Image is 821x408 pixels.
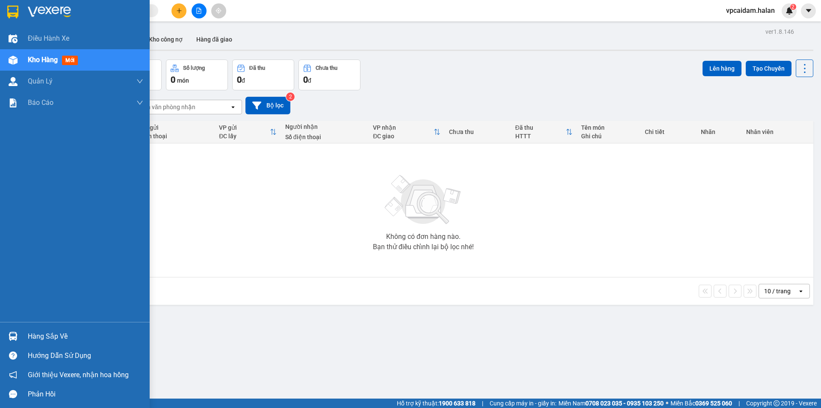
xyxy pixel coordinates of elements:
span: question-circle [9,351,17,360]
span: Quản Lý [28,76,53,86]
span: đ [308,77,311,84]
div: Người nhận [285,123,364,130]
span: Giới thiệu Vexere, nhận hoa hồng [28,369,129,380]
span: Báo cáo [28,97,53,108]
span: caret-down [805,7,812,15]
button: Số lượng0món [166,60,228,90]
div: Bạn thử điều chỉnh lại bộ lọc nhé! [373,244,474,250]
img: warehouse-icon [9,332,18,341]
div: VP gửi [219,124,269,131]
div: ver 1.8.146 [765,27,794,36]
button: Đã thu0đ [232,60,294,90]
span: mới [62,56,78,65]
div: Không có đơn hàng nào. [386,233,461,240]
div: Phản hồi [28,388,143,401]
span: 0 [303,74,308,85]
strong: 0708 023 035 - 0935 103 250 [585,400,664,407]
span: file-add [196,8,202,14]
svg: open [797,288,804,295]
div: Nhân viên [746,128,809,135]
div: Chưa thu [316,65,337,71]
button: Hàng đã giao [189,29,239,50]
span: Miền Bắc [670,399,732,408]
sup: 2 [790,4,796,10]
span: Cung cấp máy in - giấy in: [490,399,556,408]
button: Bộ lọc [245,97,290,114]
div: HTTT [515,133,566,140]
span: aim [216,8,221,14]
div: ĐC giao [373,133,434,140]
span: Kho hàng [28,56,58,64]
span: Miền Nam [558,399,664,408]
img: solution-icon [9,98,18,107]
img: warehouse-icon [9,34,18,43]
div: Số điện thoại [131,133,210,140]
div: VP nhận [373,124,434,131]
span: | [482,399,483,408]
div: Nhãn [701,128,738,135]
div: Người gửi [131,124,210,131]
div: ĐC lấy [219,133,269,140]
span: message [9,390,17,398]
div: Hàng sắp về [28,330,143,343]
div: Ghi chú [581,133,636,140]
span: copyright [774,400,780,406]
sup: 2 [286,92,295,101]
div: Đã thu [249,65,265,71]
div: Hướng dẫn sử dụng [28,349,143,362]
span: vpcaidam.halan [719,5,782,16]
th: Toggle SortBy [511,121,577,143]
span: 0 [237,74,242,85]
span: 2 [791,4,794,10]
th: Toggle SortBy [215,121,281,143]
div: Số điện thoại [285,134,364,140]
button: caret-down [801,3,816,18]
strong: 0369 525 060 [695,400,732,407]
img: warehouse-icon [9,56,18,65]
div: 10 / trang [764,287,791,295]
button: Tạo Chuyến [746,61,791,76]
button: Kho công nợ [142,29,189,50]
button: plus [171,3,186,18]
span: plus [176,8,182,14]
span: down [136,78,143,85]
div: Tên món [581,124,636,131]
div: Chi tiết [645,128,692,135]
div: Đã thu [515,124,566,131]
svg: open [230,104,236,110]
th: Toggle SortBy [369,121,445,143]
img: icon-new-feature [786,7,793,15]
img: logo-vxr [7,6,18,18]
span: ⚪️ [666,402,668,405]
span: món [177,77,189,84]
span: notification [9,371,17,379]
span: Điều hành xe [28,33,69,44]
button: Lên hàng [703,61,741,76]
button: aim [211,3,226,18]
span: down [136,99,143,106]
span: Hỗ trợ kỹ thuật: [397,399,475,408]
strong: 1900 633 818 [439,400,475,407]
button: file-add [192,3,207,18]
button: Chưa thu0đ [298,60,360,90]
img: svg+xml;base64,PHN2ZyBjbGFzcz0ibGlzdC1wbHVnX19zdmciIHhtbG5zPSJodHRwOi8vd3d3LnczLm9yZy8yMDAwL3N2Zy... [381,170,466,230]
div: Chọn văn phòng nhận [136,103,195,111]
span: 0 [171,74,175,85]
span: | [738,399,740,408]
img: warehouse-icon [9,77,18,86]
span: đ [242,77,245,84]
div: Số lượng [183,65,205,71]
div: Chưa thu [449,128,506,135]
